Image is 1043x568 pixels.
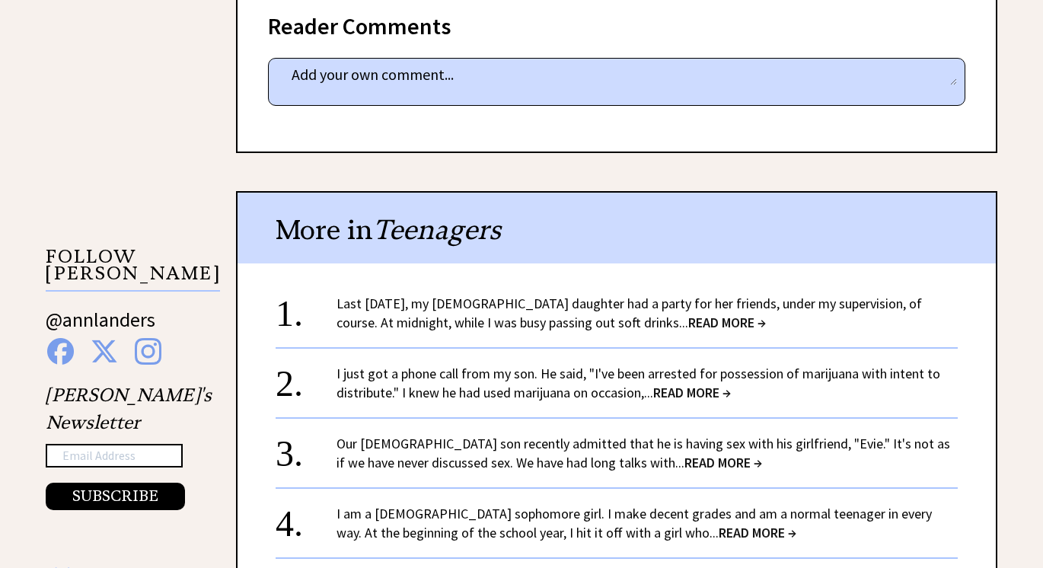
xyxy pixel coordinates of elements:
[276,364,337,392] div: 2.
[276,294,337,322] div: 1.
[46,381,212,511] div: [PERSON_NAME]'s Newsletter
[337,505,932,541] a: I am a [DEMOGRAPHIC_DATA] sophomore girl. I make decent grades and am a normal teenager in every ...
[337,295,922,331] a: Last [DATE], my [DEMOGRAPHIC_DATA] daughter had a party for her friends, under my supervision, of...
[684,454,762,471] span: READ MORE →
[337,435,950,471] a: Our [DEMOGRAPHIC_DATA] son recently admitted that he is having sex with his girlfriend, "Evie." I...
[653,384,731,401] span: READ MORE →
[46,307,155,347] a: @annlanders
[276,434,337,462] div: 3.
[46,483,185,510] button: SUBSCRIBE
[46,248,220,292] p: FOLLOW [PERSON_NAME]
[276,504,337,532] div: 4.
[688,314,766,331] span: READ MORE →
[268,10,965,34] div: Reader Comments
[337,365,940,401] a: I just got a phone call from my son. He said, "I've been arrested for possession of marijuana wit...
[373,212,501,247] span: Teenagers
[47,338,74,365] img: facebook%20blue.png
[719,524,796,541] span: READ MORE →
[238,193,996,263] div: More in
[46,444,183,468] input: Email Address
[135,338,161,365] img: instagram%20blue.png
[91,338,118,365] img: x%20blue.png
